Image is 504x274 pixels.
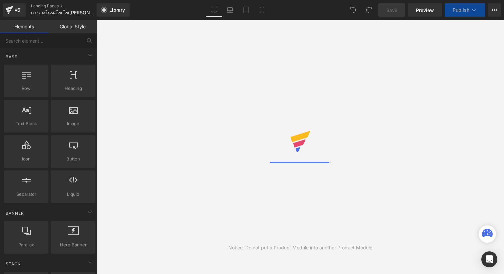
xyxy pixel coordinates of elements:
a: v6 [3,3,26,17]
span: Publish [453,7,469,13]
a: Laptop [222,3,238,17]
button: More [488,3,501,17]
span: Text Block [6,120,46,127]
span: Stack [5,261,21,267]
button: Undo [346,3,360,17]
a: Mobile [254,3,270,17]
a: Desktop [206,3,222,17]
span: Image [53,120,93,127]
span: Icon [6,155,46,162]
span: Separator [6,191,46,198]
a: New Library [97,3,130,17]
span: Heading [53,85,93,92]
a: Global Style [48,20,97,33]
span: Button [53,155,93,162]
span: Liquid [53,191,93,198]
span: Hero Banner [53,241,93,248]
a: Tablet [238,3,254,17]
div: v6 [13,6,22,14]
a: Preview [408,3,442,17]
span: Parallax [6,241,46,248]
button: Publish [445,3,485,17]
div: Notice: Do not put a Product Module into another Product Module [228,244,372,251]
span: Library [109,7,125,13]
a: Landing Pages [31,3,108,9]
span: กางเกงในห่อไข่ ไข่[PERSON_NAME]ง่าย ไม่เสียดสี GQ Easy Underwear [31,10,95,15]
span: Base [5,54,18,60]
div: Open Intercom Messenger [481,251,497,267]
span: Row [6,85,46,92]
button: Redo [362,3,376,17]
span: Preview [416,7,434,14]
span: Save [386,7,397,14]
span: Banner [5,210,25,216]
